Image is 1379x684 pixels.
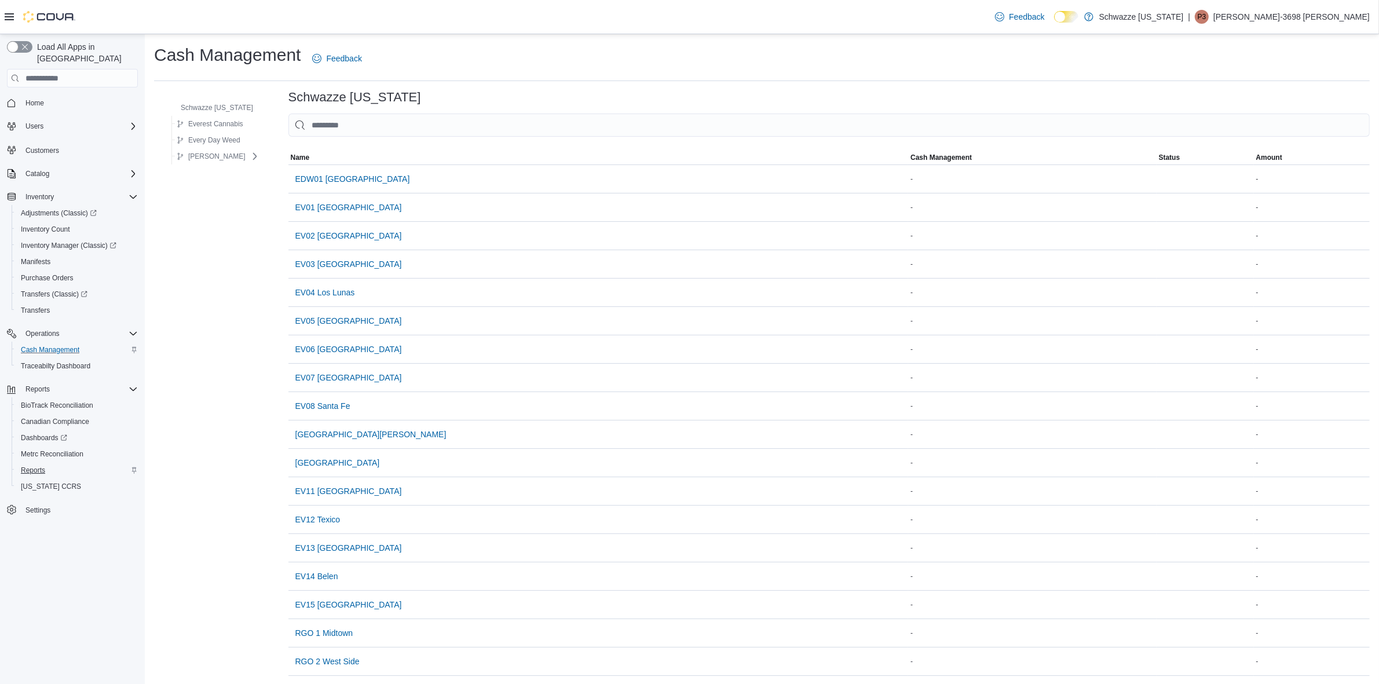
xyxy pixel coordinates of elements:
span: Inventory Count [21,225,70,234]
a: Reports [16,463,50,477]
a: Dashboards [16,431,72,445]
div: - [1254,200,1370,214]
span: Reports [21,466,45,475]
span: EV06 [GEOGRAPHIC_DATA] [295,343,402,355]
div: - [1254,513,1370,526]
span: BioTrack Reconciliation [16,398,138,412]
p: Schwazze [US_STATE] [1099,10,1184,24]
a: [US_STATE] CCRS [16,480,86,493]
div: - [1254,314,1370,328]
span: Adjustments (Classic) [16,206,138,220]
input: This is a search bar. As you type, the results lower in the page will automatically filter. [288,114,1370,137]
span: Home [25,98,44,108]
span: EV03 [GEOGRAPHIC_DATA] [295,258,402,270]
button: Customers [2,141,142,158]
a: Customers [21,144,64,158]
a: Metrc Reconciliation [16,447,88,461]
span: Inventory Count [16,222,138,236]
button: BioTrack Reconciliation [12,397,142,414]
span: Reports [21,382,138,396]
div: - [1254,456,1370,470]
span: Cash Management [16,343,138,357]
a: Feedback [990,5,1049,28]
button: [US_STATE] CCRS [12,478,142,495]
div: - [1254,399,1370,413]
nav: Complex example [7,90,138,548]
button: EDW01 [GEOGRAPHIC_DATA] [291,167,415,191]
span: Users [21,119,138,133]
button: Users [2,118,142,134]
span: Transfers (Classic) [16,287,138,301]
a: BioTrack Reconciliation [16,398,98,412]
button: Reports [21,382,54,396]
button: Everest Cannabis [172,117,248,131]
button: Amount [1254,151,1370,164]
span: Users [25,122,43,131]
span: Canadian Compliance [16,415,138,429]
button: EV02 [GEOGRAPHIC_DATA] [291,224,407,247]
img: Cova [23,11,75,23]
span: Operations [21,327,138,341]
div: - [908,200,1157,214]
div: - [1254,626,1370,640]
a: Dashboards [12,430,142,446]
a: Settings [21,503,55,517]
span: Reports [25,385,50,394]
a: Manifests [16,255,55,269]
span: Everest Cannabis [188,119,243,129]
div: - [908,654,1157,668]
div: - [908,541,1157,555]
button: Transfers [12,302,142,319]
button: Metrc Reconciliation [12,446,142,462]
button: Traceabilty Dashboard [12,358,142,374]
h3: Schwazze [US_STATE] [288,90,421,104]
span: EV14 Belen [295,570,338,582]
div: - [1254,371,1370,385]
span: BioTrack Reconciliation [21,401,93,410]
div: - [1254,569,1370,583]
span: P3 [1198,10,1206,24]
button: RGO 2 West Side [291,650,364,673]
span: Traceabilty Dashboard [16,359,138,373]
span: EV02 [GEOGRAPHIC_DATA] [295,230,402,242]
span: Purchase Orders [21,273,74,283]
span: Manifests [16,255,138,269]
button: Operations [21,327,64,341]
span: Catalog [21,167,138,181]
span: EV07 [GEOGRAPHIC_DATA] [295,372,402,383]
div: - [1254,484,1370,498]
button: EV08 Santa Fe [291,394,355,418]
span: RGO 2 West Side [295,656,360,667]
a: Transfers (Classic) [12,286,142,302]
span: [US_STATE] CCRS [21,482,81,491]
span: Name [291,153,310,162]
a: Adjustments (Classic) [12,205,142,221]
button: EV03 [GEOGRAPHIC_DATA] [291,253,407,276]
div: - [908,626,1157,640]
span: Reports [16,463,138,477]
a: Home [21,96,49,110]
span: Metrc Reconciliation [16,447,138,461]
span: Dashboards [21,433,67,442]
span: Transfers (Classic) [21,290,87,299]
button: EV14 Belen [291,565,343,588]
button: Purchase Orders [12,270,142,286]
span: Feedback [1009,11,1044,23]
div: - [1254,229,1370,243]
button: Reports [2,381,142,397]
span: Amount [1256,153,1282,162]
div: - [908,314,1157,328]
span: Manifests [21,257,50,266]
span: Load All Apps in [GEOGRAPHIC_DATA] [32,41,138,64]
a: Cash Management [16,343,84,357]
div: Pedro-3698 Salazar [1195,10,1209,24]
div: - [1254,342,1370,356]
span: Schwazze [US_STATE] [181,103,253,112]
input: Dark Mode [1054,11,1078,23]
a: Adjustments (Classic) [16,206,101,220]
a: Inventory Count [16,222,75,236]
div: - [908,484,1157,498]
div: - [908,371,1157,385]
span: Customers [25,146,59,155]
div: - [1254,654,1370,668]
